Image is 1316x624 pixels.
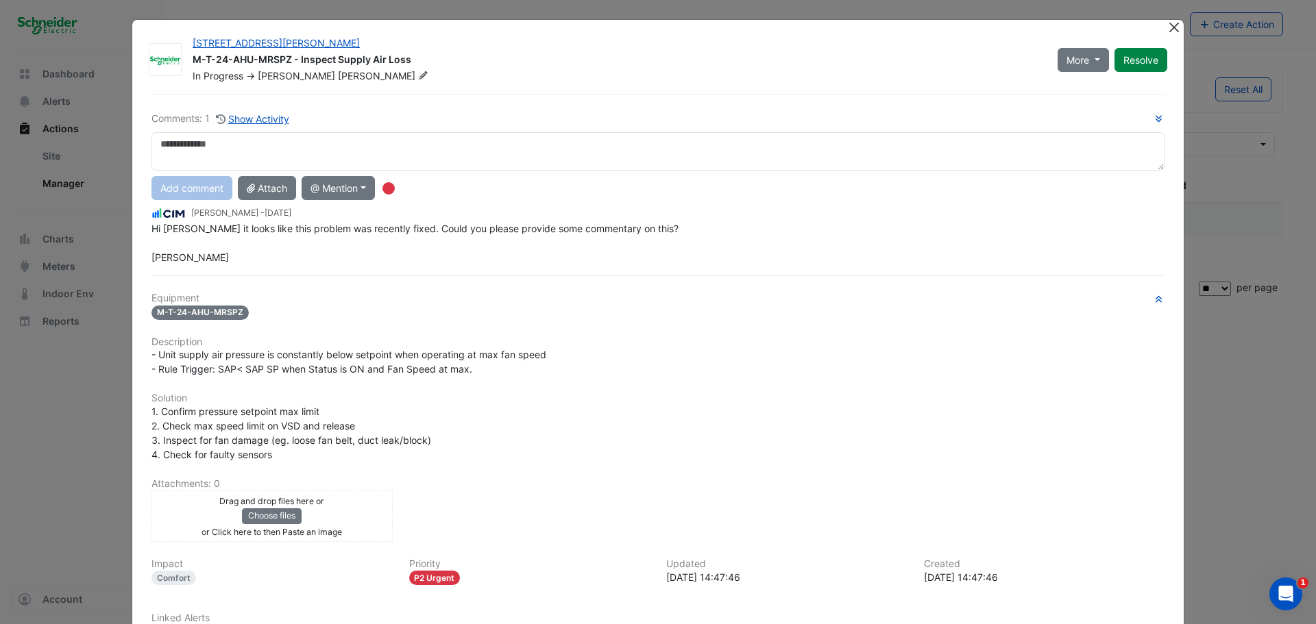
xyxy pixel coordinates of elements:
span: In Progress [193,70,243,82]
h6: Description [151,336,1165,348]
h6: Priority [409,558,650,570]
div: M-T-24-AHU-MRSPZ - Inspect Supply Air Loss [193,53,1041,69]
h6: Updated [666,558,907,570]
span: M-T-24-AHU-MRSPZ [151,305,249,320]
span: More [1067,53,1089,67]
div: P2 Urgent [409,571,461,585]
button: More [1058,48,1109,72]
small: or Click here to then Paste an image [202,527,342,537]
div: Comfort [151,571,196,585]
h6: Linked Alerts [151,612,1165,624]
button: Resolve [1114,48,1167,72]
h6: Equipment [151,292,1165,304]
button: Close [1167,20,1181,34]
div: Tooltip anchor [382,182,395,195]
div: [DATE] 14:47:46 [666,570,907,584]
small: Drag and drop files here or [219,496,324,506]
span: 1. Confirm pressure setpoint max limit 2. Check max speed limit on VSD and release 3. Inspect for... [151,405,431,460]
button: Choose files [242,508,302,523]
small: [PERSON_NAME] - [191,207,291,219]
span: - Unit supply air pressure is constantly below setpoint when operating at max fan speed - Rule Tr... [151,349,546,375]
button: Show Activity [215,111,290,127]
img: CIM [151,206,186,221]
span: 2025-08-15 14:47:46 [265,208,291,218]
h6: Attachments: 0 [151,478,1165,490]
span: Hi [PERSON_NAME] it looks like this problem was recently fixed. Could you please provide some com... [151,223,679,263]
span: 1 [1297,577,1308,588]
img: Schneider Electric [149,53,181,67]
span: -> [246,70,255,82]
div: Comments: 1 [151,111,290,127]
a: [STREET_ADDRESS][PERSON_NAME] [193,37,360,49]
div: [DATE] 14:47:46 [924,570,1165,584]
h6: Solution [151,392,1165,404]
iframe: Intercom live chat [1269,577,1302,610]
span: [PERSON_NAME] [258,70,335,82]
button: @ Mention [302,176,375,200]
button: Attach [238,176,296,200]
h6: Impact [151,558,393,570]
span: [PERSON_NAME] [338,69,431,83]
h6: Created [924,558,1165,570]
